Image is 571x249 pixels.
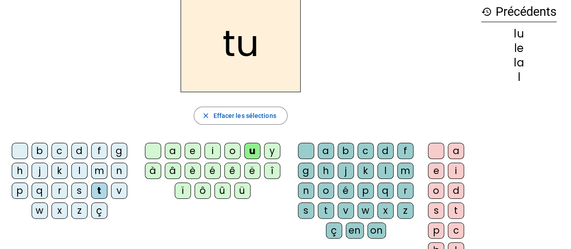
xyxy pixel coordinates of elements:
[377,143,394,159] div: d
[214,183,231,199] div: û
[298,202,314,219] div: s
[481,57,557,68] div: la
[397,143,413,159] div: f
[244,163,260,179] div: ë
[51,183,68,199] div: r
[318,163,334,179] div: h
[377,202,394,219] div: x
[213,110,276,121] span: Effacer les sélections
[71,202,88,219] div: z
[204,163,221,179] div: é
[201,112,209,120] mat-icon: close
[51,143,68,159] div: c
[32,202,48,219] div: w
[326,222,342,239] div: ç
[338,143,354,159] div: b
[175,183,191,199] div: ï
[377,163,394,179] div: l
[357,183,374,199] div: p
[111,143,127,159] div: g
[204,143,221,159] div: i
[165,163,181,179] div: â
[32,143,48,159] div: b
[264,163,280,179] div: î
[318,183,334,199] div: o
[71,143,88,159] div: d
[448,222,464,239] div: c
[338,202,354,219] div: v
[51,163,68,179] div: k
[71,183,88,199] div: s
[428,222,444,239] div: p
[318,143,334,159] div: a
[428,163,444,179] div: e
[367,222,386,239] div: on
[195,183,211,199] div: ô
[12,163,28,179] div: h
[32,163,48,179] div: j
[224,143,241,159] div: o
[448,202,464,219] div: t
[481,28,557,39] div: lu
[318,202,334,219] div: t
[234,183,251,199] div: ü
[428,183,444,199] div: o
[224,163,241,179] div: ê
[264,143,280,159] div: y
[481,6,492,17] mat-icon: history
[71,163,88,179] div: l
[298,163,314,179] div: g
[338,163,354,179] div: j
[397,183,413,199] div: r
[145,163,161,179] div: à
[428,202,444,219] div: s
[448,163,464,179] div: i
[91,143,107,159] div: f
[448,143,464,159] div: a
[397,163,413,179] div: m
[448,183,464,199] div: d
[346,222,364,239] div: en
[165,143,181,159] div: a
[32,183,48,199] div: q
[481,2,557,22] h3: Précédents
[51,202,68,219] div: x
[481,43,557,54] div: le
[185,163,201,179] div: è
[357,163,374,179] div: k
[12,183,28,199] div: p
[298,183,314,199] div: n
[111,183,127,199] div: v
[185,143,201,159] div: e
[377,183,394,199] div: q
[111,163,127,179] div: n
[194,107,287,125] button: Effacer les sélections
[481,72,557,83] div: l
[91,183,107,199] div: t
[244,143,260,159] div: u
[91,202,107,219] div: ç
[357,143,374,159] div: c
[338,183,354,199] div: é
[91,163,107,179] div: m
[357,202,374,219] div: w
[397,202,413,219] div: z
